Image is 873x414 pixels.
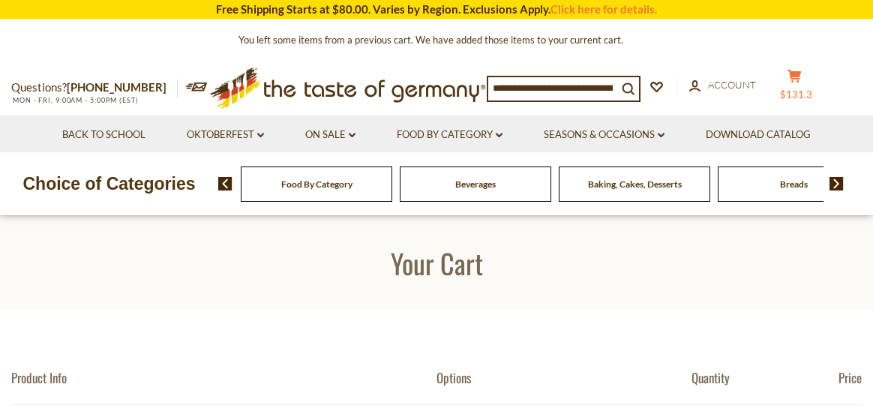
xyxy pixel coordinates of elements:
[281,178,352,190] a: Food By Category
[772,69,817,106] button: $131.3
[46,246,826,280] h1: Your Cart
[550,2,657,16] a: Click here for details.
[397,127,502,143] a: Food By Category
[11,96,139,104] span: MON - FRI, 9:00AM - 5:00PM (EST)
[691,370,776,385] div: Quantity
[187,127,264,143] a: Oktoberfest
[777,370,862,385] div: Price
[11,78,178,97] p: Questions?
[436,370,691,385] div: Options
[588,178,682,190] a: Baking, Cakes, Desserts
[218,177,232,190] img: previous arrow
[780,88,812,100] span: $131.3
[689,77,756,94] a: Account
[708,79,756,91] span: Account
[829,177,844,190] img: next arrow
[455,178,496,190] a: Beverages
[544,127,664,143] a: Seasons & Occasions
[62,127,145,143] a: Back to School
[706,127,811,143] a: Download Catalog
[780,178,808,190] a: Breads
[11,370,436,385] div: Product Info
[305,127,355,143] a: On Sale
[67,80,166,94] a: [PHONE_NUMBER]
